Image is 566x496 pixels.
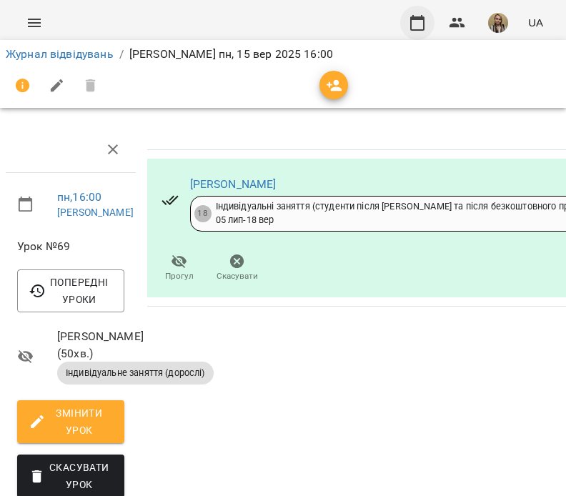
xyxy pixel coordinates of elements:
[190,177,277,191] a: [PERSON_NAME]
[150,249,208,289] button: Прогул
[119,46,124,63] li: /
[217,270,258,282] span: Скасувати
[29,405,113,439] span: Змінити урок
[57,190,101,204] a: пн , 16:00
[57,328,124,362] span: [PERSON_NAME] ( 50 хв. )
[29,274,113,308] span: Попередні уроки
[129,46,333,63] p: [PERSON_NAME] пн, 15 вер 2025 16:00
[528,15,543,30] span: UA
[208,249,266,289] button: Скасувати
[17,238,124,255] span: Урок №69
[194,205,212,222] div: 18
[57,367,214,380] span: Індивідуальне заняття (дорослі)
[522,9,549,36] button: UA
[17,6,51,40] button: Menu
[165,270,194,282] span: Прогул
[17,400,124,443] button: Змінити урок
[488,13,508,33] img: 2de22936d2bd162f862d77ab2f835e33.jpg
[57,207,134,218] a: [PERSON_NAME]
[6,47,114,61] a: Журнал відвідувань
[17,269,124,312] button: Попередні уроки
[29,459,113,493] span: Скасувати Урок
[6,46,560,63] nav: breadcrumb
